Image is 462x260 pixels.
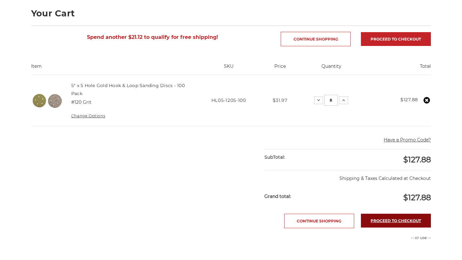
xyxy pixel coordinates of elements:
a: Continue Shopping [284,214,354,228]
a: Continue Shopping [281,32,351,46]
span: HL05-1205-100 [211,97,246,103]
p: -- or use -- [351,235,431,241]
th: Total [368,63,431,75]
a: Change Options [71,113,105,118]
span: $127.88 [403,155,431,164]
th: SKU [193,63,265,75]
strong: Grand total: [264,193,291,199]
h1: Your Cart [31,9,431,18]
div: SubTotal: [264,149,348,165]
span: $31.97 [273,97,287,103]
p: Shipping & Taxes Calculated at Checkout [264,170,431,182]
dd: #120 Grit [71,99,91,106]
th: Item [31,63,193,75]
a: Proceed to checkout [361,214,431,228]
input: 5" x 5 Hole Gold Hook & Loop Sanding Discs - 100 Pack Quantity: [324,95,338,106]
span: Spend another $21.12 to qualify for free shipping! [87,34,218,40]
a: 5" x 5 Hole Gold Hook & Loop Sanding Discs - 100 Pack [71,83,185,96]
th: Quantity [295,63,368,75]
button: Have a Promo Code? [384,137,431,143]
a: Proceed to checkout [361,32,431,46]
span: $127.88 [403,193,431,202]
th: Price [265,63,295,75]
strong: $127.88 [400,97,418,103]
img: 5 inch 5 hole hook and loop sanding disc [31,85,63,117]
